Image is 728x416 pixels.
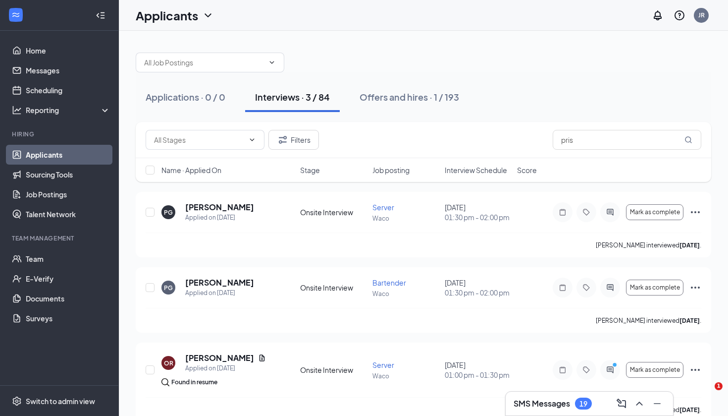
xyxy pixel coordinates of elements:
[514,398,570,409] h3: SMS Messages
[580,284,592,292] svg: Tag
[202,9,214,21] svg: ChevronDown
[604,366,616,374] svg: ActiveChat
[372,278,406,287] span: Bartender
[164,208,173,217] div: PG
[698,11,705,19] div: JR
[626,204,683,220] button: Mark as complete
[580,208,592,216] svg: Tag
[26,269,110,289] a: E-Verify
[144,57,264,68] input: All Job Postings
[26,204,110,224] a: Talent Network
[372,203,394,212] span: Server
[26,41,110,60] a: Home
[26,60,110,80] a: Messages
[268,130,319,150] button: Filter Filters
[300,365,366,375] div: Onsite Interview
[630,209,680,216] span: Mark as complete
[580,366,592,374] svg: Tag
[185,213,254,223] div: Applied on [DATE]
[633,398,645,410] svg: ChevronUp
[161,378,169,386] img: search.bf7aa3482b7795d4f01b.svg
[679,317,700,324] b: [DATE]
[715,382,723,390] span: 1
[689,364,701,376] svg: Ellipses
[694,382,718,406] iframe: Intercom live chat
[248,136,256,144] svg: ChevronDown
[136,7,198,24] h1: Applicants
[579,400,587,408] div: 19
[12,234,108,242] div: Team Management
[649,396,665,412] button: Minimize
[154,134,244,145] input: All Stages
[300,283,366,293] div: Onsite Interview
[631,396,647,412] button: ChevronUp
[12,130,108,138] div: Hiring
[185,202,254,213] h5: [PERSON_NAME]
[652,9,664,21] svg: Notifications
[630,366,680,373] span: Mark as complete
[26,145,110,165] a: Applicants
[445,212,511,222] span: 01:30 pm - 02:00 pm
[26,308,110,328] a: Surveys
[616,398,627,410] svg: ComposeMessage
[630,284,680,291] span: Mark as complete
[185,277,254,288] h5: [PERSON_NAME]
[255,91,330,103] div: Interviews · 3 / 84
[164,359,173,367] div: OR
[372,290,439,298] p: Waco
[679,241,700,249] b: [DATE]
[445,370,511,380] span: 01:00 pm - 01:30 pm
[26,249,110,269] a: Team
[674,9,685,21] svg: QuestionInfo
[689,282,701,294] svg: Ellipses
[604,208,616,216] svg: ActiveChat
[26,165,110,184] a: Sourcing Tools
[445,165,507,175] span: Interview Schedule
[604,284,616,292] svg: ActiveChat
[12,396,22,406] svg: Settings
[26,80,110,100] a: Scheduling
[185,363,266,373] div: Applied on [DATE]
[626,362,683,378] button: Mark as complete
[372,165,410,175] span: Job posting
[445,360,511,380] div: [DATE]
[372,360,394,369] span: Server
[146,91,225,103] div: Applications · 0 / 0
[679,406,700,414] b: [DATE]
[26,105,111,115] div: Reporting
[689,206,701,218] svg: Ellipses
[96,10,105,20] svg: Collapse
[372,372,439,380] p: Waco
[26,396,95,406] div: Switch to admin view
[610,362,622,370] svg: PrimaryDot
[164,284,173,292] div: PG
[517,165,537,175] span: Score
[360,91,459,103] div: Offers and hires · 1 / 193
[11,10,21,20] svg: WorkstreamLogo
[185,288,254,298] div: Applied on [DATE]
[626,280,683,296] button: Mark as complete
[684,136,692,144] svg: MagnifyingGlass
[651,398,663,410] svg: Minimize
[596,241,701,249] p: [PERSON_NAME] interviewed .
[300,207,366,217] div: Onsite Interview
[553,130,701,150] input: Search in interviews
[557,208,569,216] svg: Note
[171,377,217,387] div: Found in resume
[268,59,276,66] svg: ChevronDown
[445,288,511,297] span: 01:30 pm - 02:00 pm
[596,316,701,325] p: [PERSON_NAME] interviewed .
[26,184,110,204] a: Job Postings
[372,214,439,223] p: Waco
[26,289,110,308] a: Documents
[557,366,569,374] svg: Note
[185,353,254,363] h5: [PERSON_NAME]
[445,202,511,222] div: [DATE]
[445,278,511,297] div: [DATE]
[258,354,266,362] svg: Document
[300,165,320,175] span: Stage
[557,284,569,292] svg: Note
[277,134,289,146] svg: Filter
[161,165,221,175] span: Name · Applied On
[12,105,22,115] svg: Analysis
